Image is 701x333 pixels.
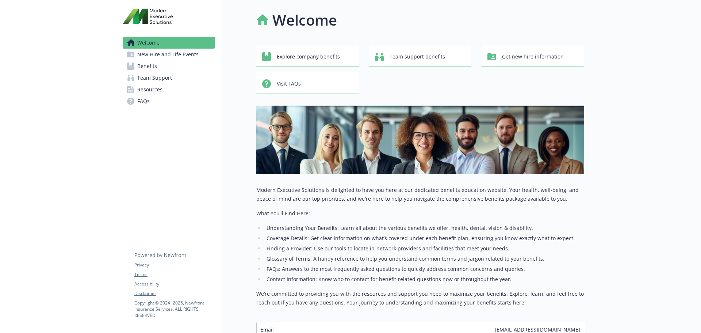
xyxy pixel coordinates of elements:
a: Privacy [134,262,215,268]
span: Team support benefits [390,50,445,64]
span: Welcome [137,37,160,49]
span: FAQs [137,95,150,107]
span: Get new hire information [502,50,564,64]
span: New Hire and Life Events [137,49,199,60]
a: New Hire and Life Events [123,49,215,60]
a: Team Support [123,72,215,84]
li: FAQs: Answers to the most frequently asked questions to quickly address common concerns and queries. [264,265,584,273]
h1: Welcome [272,9,337,31]
a: Welcome [123,37,215,49]
span: Benefits [137,60,157,72]
button: Explore company benefits [256,46,359,67]
li: Finding a Provider: Use our tools to locate in-network providers and facilities that meet your ne... [264,244,584,253]
li: Understanding Your Benefits: Learn all about the various benefits we offer, health, dental, visio... [264,224,584,232]
span: Team Support [137,72,172,84]
li: Contact Information: Know who to contact for benefit-related questions now or throughout the year. [264,275,584,284]
a: Resources [123,84,215,95]
li: Coverage Details: Get clear information on what’s covered under each benefit plan, ensuring you k... [264,234,584,243]
img: overview page banner [256,106,584,174]
a: Disclaimer [134,290,215,297]
a: Terms [134,271,215,278]
p: Copyright © 2024 - 2025 , Newfront Insurance Services, ALL RIGHTS RESERVED [134,300,215,318]
span: Visit FAQs [277,77,301,91]
a: Accessibility [134,281,215,287]
a: Benefits [123,60,215,72]
li: Glossary of Terms: A handy reference to help you understand common terms and jargon related to yo... [264,254,584,263]
p: We’re committed to providing you with the resources and support you need to maximize your benefit... [256,290,584,307]
span: Resources [137,84,162,95]
span: Explore company benefits [277,50,340,64]
a: FAQs [123,95,215,107]
button: Visit FAQs [256,73,359,94]
button: Team support benefits [369,46,472,67]
button: Get new hire information [482,46,584,67]
p: What You’ll Find Here: [256,209,584,218]
p: Modern Executive Solutions is delighted to have you here at our dedicated benefits education webs... [256,186,584,203]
